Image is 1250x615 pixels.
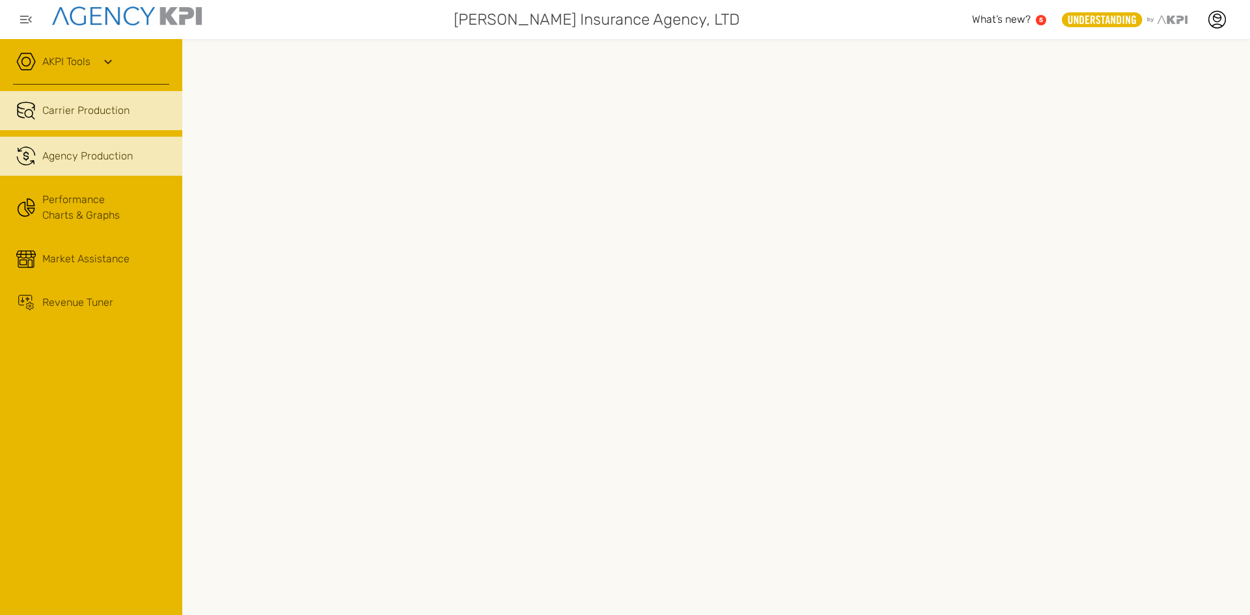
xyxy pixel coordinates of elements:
a: 5 [1036,15,1046,25]
text: 5 [1039,16,1043,23]
span: Agency Production [42,148,133,164]
span: Revenue Tuner [42,295,113,310]
a: AKPI Tools [42,54,90,70]
span: Carrier Production [42,103,130,118]
span: What’s new? [972,13,1031,25]
span: [PERSON_NAME] Insurance Agency, LTD [454,8,740,31]
img: agencykpi-logo-550x69-2d9e3fa8.png [52,7,202,25]
span: Market Assistance [42,251,130,267]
